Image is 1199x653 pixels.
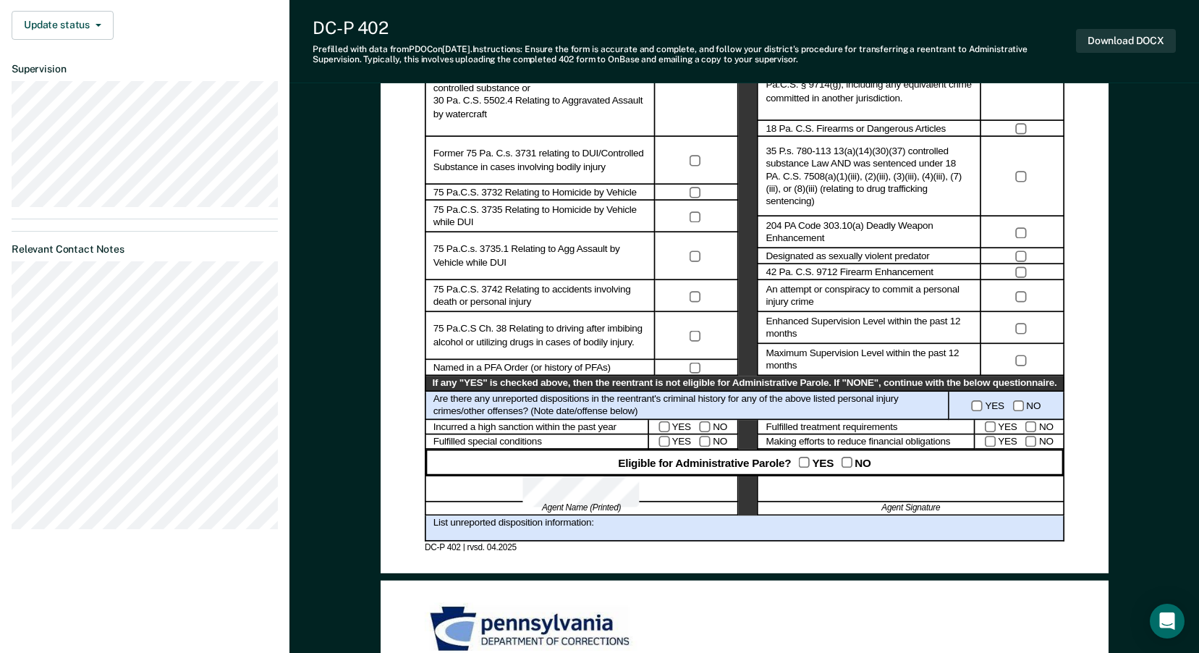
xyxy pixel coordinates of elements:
label: 75 Pa.C.S. 3742 Relating to accidents involving death or personal injury [433,284,647,309]
label: Designated as sexually violent predator [766,250,929,263]
label: 204 PA Code 303.10(a) Deadly Weapon Enhancement [766,219,973,245]
label: Enhanced Supervision Level within the past 12 months [766,316,973,341]
div: YES NO [949,391,1064,419]
dt: Supervision [12,63,278,75]
div: Open Intercom Messenger [1150,604,1185,639]
label: 42 Pa. C.S. 9712 Firearm Enhancement [766,266,933,279]
div: YES NO [975,434,1064,450]
div: Are there any unreported dispositions in the reentrant's criminal history for any of the above li... [425,391,949,419]
div: YES NO [648,434,738,450]
div: Incurred a high sanction within the past year [425,419,648,434]
label: Maximum Supervision Level within the past 12 months [766,347,973,373]
div: Fulfilled special conditions [425,434,648,450]
label: 75 Pa.C.S. 3732 Relating to Homicide by Vehicle [433,186,637,199]
label: 18 Pa. C.S. Firearms or Dangerous Articles [766,122,945,135]
div: YES NO [975,419,1064,434]
label: Former 75 Pa. C.s. 3731 relating to DUI/Controlled Substance in cases involving bodily injury [433,148,647,173]
div: Agent Name (Printed) [425,502,738,515]
div: Prefilled with data from PDOC on [DATE] . Instructions: Ensure the form is accurate and complete,... [313,44,1076,65]
label: An attempt or conspiracy to commit a personal injury crime [766,284,973,309]
div: Eligible for Administrative Parole? YES NO [425,450,1064,476]
button: Download DOCX [1076,29,1176,53]
label: 75 Pa.C.S. 3735 Relating to Homicide by Vehicle while DUI [433,203,647,229]
label: 35 P.s. 780-113 13(a)(14)(30)(37) controlled substance Law AND was sentenced under 18 PA. C.S. 75... [766,145,973,208]
label: Any crime of violence defined in 42 Pa.C.S. § 9714(g), or any attempt, conspiracy or solicitation... [766,41,973,105]
div: YES NO [648,419,738,434]
label: 75 Pa.C.s. 3735.1 Relating to Agg Assault by Vehicle while DUI [433,244,647,269]
label: Named in a PFA Order (or history of PFAs) [433,362,611,375]
div: DC-P 402 [313,17,1076,38]
dt: Relevant Contact Notes [12,243,278,256]
button: Update status [12,11,114,40]
div: List unreported disposition information: [425,515,1064,542]
div: DC-P 402 | rvsd. 04.2025 [425,542,1064,552]
div: Fulfilled treatment requirements [757,419,975,434]
div: Agent Signature [757,502,1064,515]
div: If any "YES" is checked above, then the reentrant is not eligible for Administrative Parole. If "... [425,376,1064,391]
label: 75 Pa.C.S Ch. 38 Relating to driving after imbibing alcohol or utilizing drugs in cases of bodily... [433,324,647,349]
div: Making efforts to reduce financial obligations [757,434,975,450]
